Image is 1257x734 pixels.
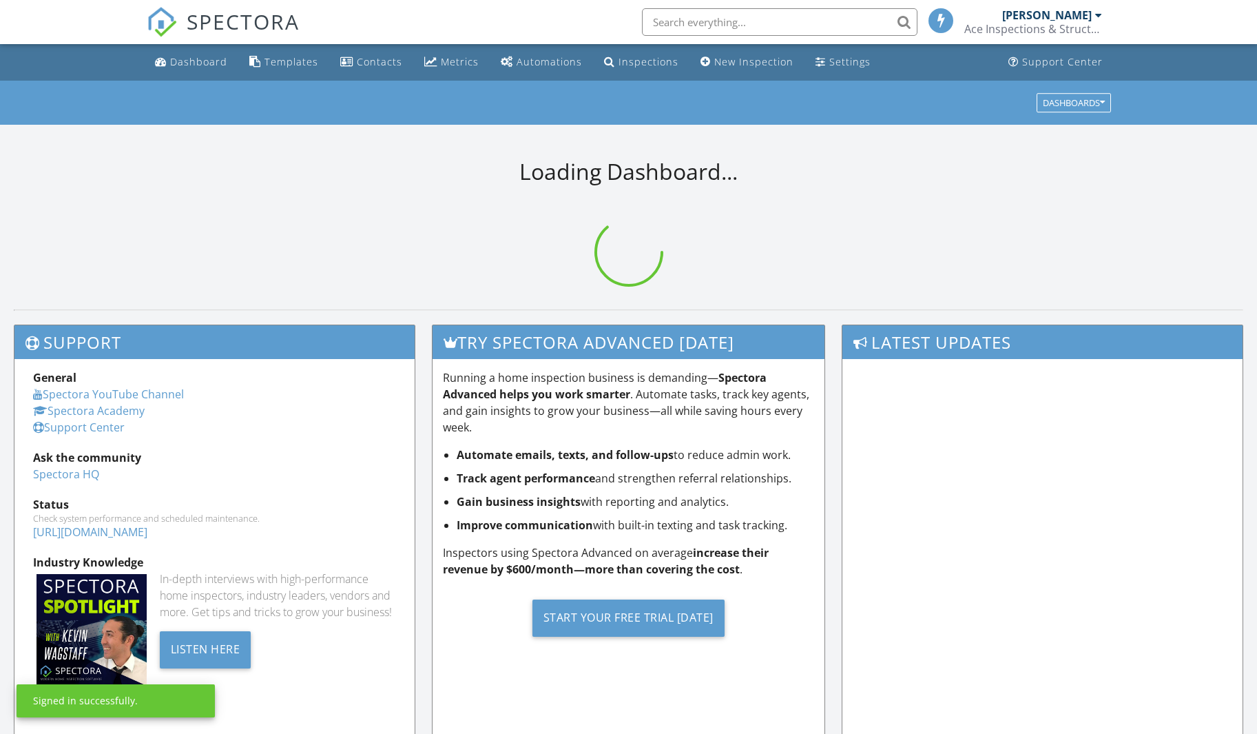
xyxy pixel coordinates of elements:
[532,600,725,637] div: Start Your Free Trial [DATE]
[457,493,814,510] li: with reporting and analytics.
[829,55,871,68] div: Settings
[244,50,324,75] a: Templates
[457,447,814,463] li: to reduce admin work.
[495,50,588,75] a: Automations (Basic)
[1002,8,1092,22] div: [PERSON_NAME]
[187,7,300,36] span: SPECTORA
[33,496,396,513] div: Status
[33,420,125,435] a: Support Center
[33,370,76,385] strong: General
[599,50,684,75] a: Inspections
[149,50,233,75] a: Dashboard
[160,641,251,656] a: Listen Here
[147,7,177,37] img: The Best Home Inspection Software - Spectora
[160,571,396,620] div: In-depth interviews with high-performance home inspectors, industry leaders, vendors and more. Ge...
[714,55,793,68] div: New Inspection
[264,55,318,68] div: Templates
[642,8,917,36] input: Search everything...
[457,447,674,462] strong: Automate emails, texts, and follow-ups
[33,403,145,418] a: Spectora Academy
[14,325,415,359] h3: Support
[1003,50,1108,75] a: Support Center
[147,19,300,48] a: SPECTORA
[160,631,251,669] div: Listen Here
[33,524,147,540] a: [URL][DOMAIN_NAME]
[170,55,227,68] div: Dashboard
[33,513,396,524] div: Check system performance and scheduled maintenance.
[443,370,767,402] strong: Spectora Advanced helps you work smarter
[1037,93,1111,112] button: Dashboards
[1043,98,1105,108] div: Dashboards
[37,574,147,684] img: Spectoraspolightmain
[335,50,408,75] a: Contacts
[964,22,1102,36] div: Ace Inspections & Structural Services, LLC
[357,55,402,68] div: Contacts
[443,369,814,436] p: Running a home inspection business is demanding— . Automate tasks, track key agents, and gain ins...
[457,518,593,533] strong: Improve communication
[33,387,184,402] a: Spectora YouTube Channel
[443,589,814,647] a: Start Your Free Trial [DATE]
[619,55,678,68] div: Inspections
[695,50,799,75] a: New Inspection
[443,544,814,578] p: Inspectors using Spectora Advanced on average .
[441,55,479,68] div: Metrics
[457,494,581,509] strong: Gain business insights
[33,467,99,482] a: Spectora HQ
[33,694,138,708] div: Signed in successfully.
[810,50,876,75] a: Settings
[433,325,824,359] h3: Try spectora advanced [DATE]
[517,55,582,68] div: Automations
[443,545,769,577] strong: increase their revenue by $600/month—more than covering the cost
[419,50,484,75] a: Metrics
[1022,55,1103,68] div: Support Center
[457,517,814,533] li: with built-in texting and task tracking.
[842,325,1243,359] h3: Latest Updates
[457,470,814,487] li: and strengthen referral relationships.
[33,554,396,571] div: Industry Knowledge
[33,449,396,466] div: Ask the community
[457,471,595,486] strong: Track agent performance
